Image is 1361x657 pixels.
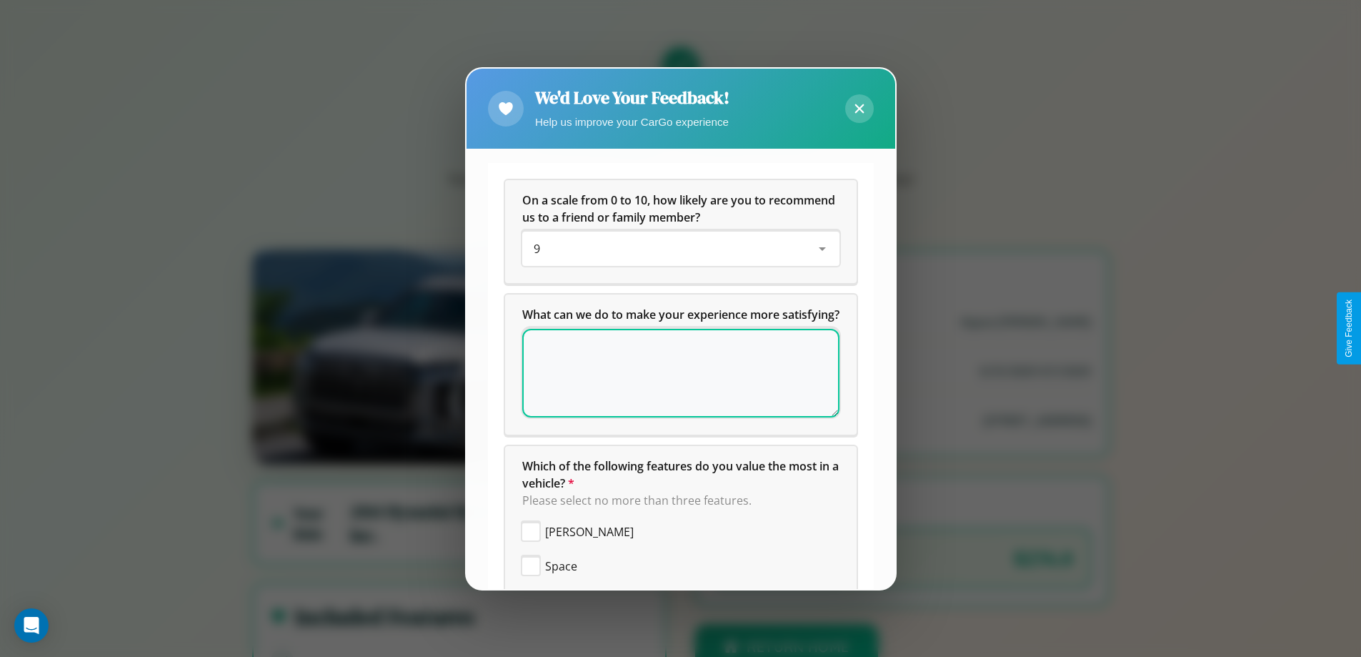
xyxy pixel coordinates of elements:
h5: On a scale from 0 to 10, how likely are you to recommend us to a friend or family member? [522,192,839,226]
div: On a scale from 0 to 10, how likely are you to recommend us to a friend or family member? [505,180,857,283]
div: On a scale from 0 to 10, how likely are you to recommend us to a friend or family member? [522,232,839,266]
span: Space [545,558,577,575]
p: Help us improve your CarGo experience [535,112,729,132]
span: What can we do to make your experience more satisfying? [522,307,839,322]
span: Please select no more than three features. [522,493,752,508]
span: [PERSON_NAME] [545,523,634,540]
span: Which of the following features do you value the most in a vehicle? [522,458,842,491]
div: Give Feedback [1344,300,1354,357]
h2: We'd Love Your Feedback! [535,86,729,109]
span: On a scale from 0 to 10, how likely are you to recommend us to a friend or family member? [522,192,838,225]
div: Open Intercom Messenger [14,608,49,643]
span: 9 [534,241,540,257]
